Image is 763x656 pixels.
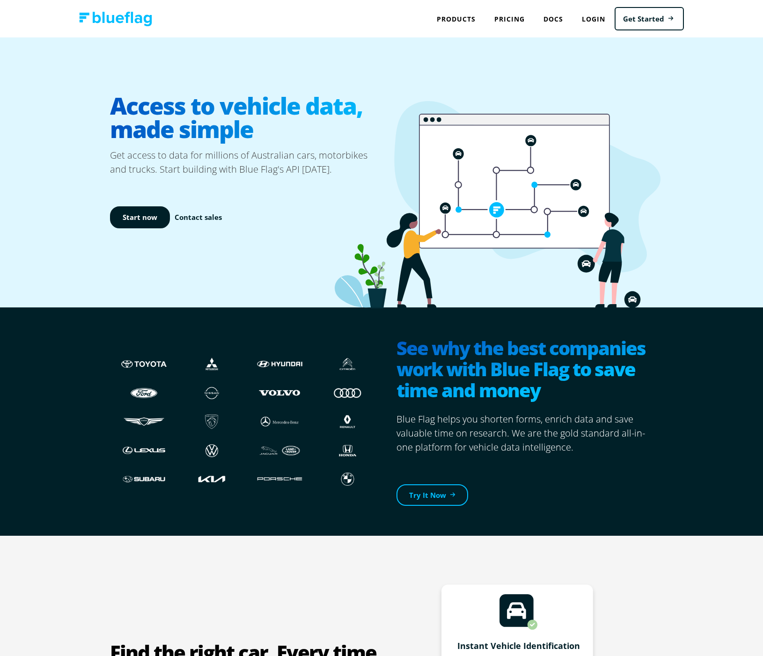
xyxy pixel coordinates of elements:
img: Renault logo [323,413,372,430]
img: Mercedes logo [255,413,304,430]
a: Start now [110,206,170,228]
p: Get access to data for millions of Australian cars, motorbikes and trucks. Start building with Bl... [110,148,381,176]
p: Blue Flag helps you shorten forms, enrich data and save valuable time on research. We are the gol... [396,412,653,454]
a: Pricing [485,9,534,29]
img: Toyota logo [119,355,169,373]
tspan: Instant Vehicle Identification [457,640,580,651]
img: Peugeot logo [187,413,236,430]
img: BMW logo [323,470,372,488]
div: Products [427,9,485,29]
a: Try It Now [396,484,468,506]
a: Contact sales [175,212,222,223]
img: Citroen logo [323,355,372,373]
img: Ford logo [119,384,169,401]
img: Lexus logo [119,442,169,459]
a: Get Started [615,7,684,31]
img: JLR logo [255,442,304,459]
a: Login to Blue Flag application [572,9,615,29]
img: Kia logo [187,470,236,488]
img: Mistubishi logo [187,355,236,373]
h2: See why the best companies work with Blue Flag to save time and money [396,337,653,403]
img: Hyundai logo [255,355,304,373]
img: Nissan logo [187,384,236,401]
img: Audi logo [323,384,372,401]
a: Docs [534,9,572,29]
img: Porshce logo [255,470,304,488]
img: Volvo logo [255,384,304,401]
img: Volkswagen logo [187,442,236,459]
img: Subaru logo [119,470,169,488]
img: Honda logo [323,442,372,459]
img: Blue Flag logo [79,12,152,26]
h1: Access to vehicle data, made simple [110,87,381,148]
img: Genesis logo [119,413,169,430]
